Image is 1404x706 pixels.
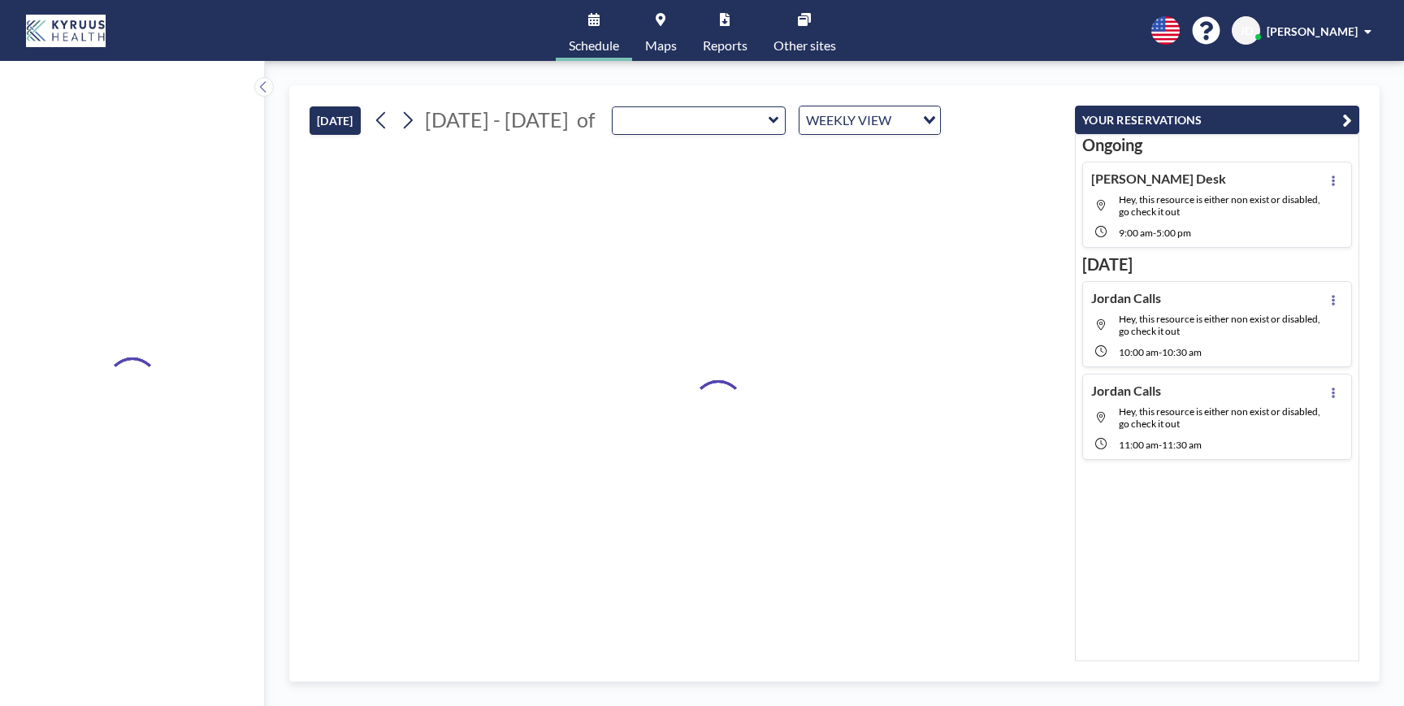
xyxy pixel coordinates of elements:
[1119,313,1320,337] span: Hey, this resource is either non exist or disabled, go check it out
[1091,290,1161,306] h4: Jordan Calls
[1119,193,1320,218] span: Hey, this resource is either non exist or disabled, go check it out
[1091,383,1161,399] h4: Jordan Calls
[1082,135,1352,155] h3: Ongoing
[1075,106,1359,134] button: YOUR RESERVATIONS
[703,39,747,52] span: Reports
[645,39,677,52] span: Maps
[1159,346,1162,358] span: -
[1267,24,1358,38] span: [PERSON_NAME]
[1159,439,1162,451] span: -
[773,39,836,52] span: Other sites
[1119,439,1159,451] span: 11:00 AM
[1119,405,1320,430] span: Hey, this resource is either non exist or disabled, go check it out
[1162,439,1202,451] span: 11:30 AM
[26,15,106,47] img: organization-logo
[803,110,895,131] span: WEEKLY VIEW
[1119,227,1153,239] span: 9:00 AM
[1240,24,1253,38] span: JD
[425,107,569,132] span: [DATE] - [DATE]
[577,107,595,132] span: of
[1156,227,1191,239] span: 5:00 PM
[896,110,913,131] input: Search for option
[799,106,940,134] div: Search for option
[1153,227,1156,239] span: -
[1091,171,1226,187] h4: [PERSON_NAME] Desk
[1119,346,1159,358] span: 10:00 AM
[310,106,361,135] button: [DATE]
[1082,254,1352,275] h3: [DATE]
[1162,346,1202,358] span: 10:30 AM
[569,39,619,52] span: Schedule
